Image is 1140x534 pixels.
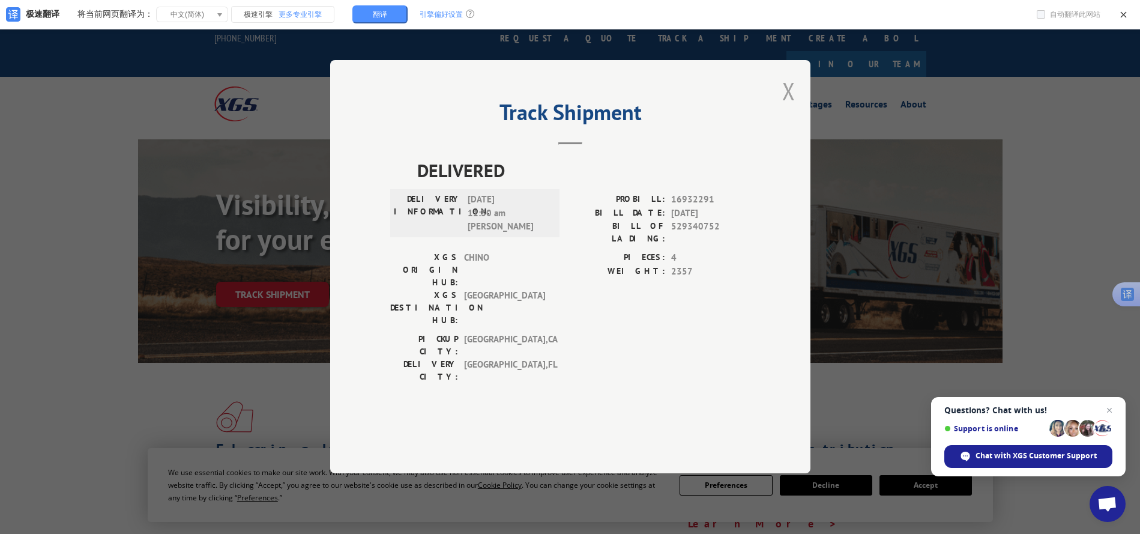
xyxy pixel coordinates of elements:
[464,252,545,290] span: CHINO
[1102,403,1117,417] span: Close chat
[390,104,750,127] h2: Track Shipment
[976,451,1097,461] span: Chat with XGS Customer Support
[394,193,462,234] label: DELIVERY INFORMATION:
[1090,486,1126,522] div: Open chat
[390,290,458,327] label: XGS DESTINATION HUB:
[464,333,545,359] span: [GEOGRAPHIC_DATA] , CA
[464,290,545,327] span: [GEOGRAPHIC_DATA]
[671,265,750,279] span: 2357
[570,207,665,220] label: BILL DATE:
[570,252,665,265] label: PIECES:
[570,193,665,207] label: PROBILL:
[671,252,750,265] span: 4
[390,333,458,359] label: PICKUP CITY:
[464,359,545,384] span: [GEOGRAPHIC_DATA] , FL
[570,265,665,279] label: WEIGHT:
[944,405,1112,415] span: Questions? Chat with us!
[570,220,665,246] label: BILL OF LADING:
[671,207,750,220] span: [DATE]
[390,252,458,290] label: XGS ORIGIN HUB:
[944,445,1112,468] div: Chat with XGS Customer Support
[671,193,750,207] span: 16932291
[468,193,549,234] span: [DATE] 11:30 am [PERSON_NAME]
[390,359,458,384] label: DELIVERY CITY:
[944,424,1045,433] span: Support is online
[782,75,795,107] button: Close modal
[671,220,750,246] span: 529340752
[417,157,750,184] span: DELIVERED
